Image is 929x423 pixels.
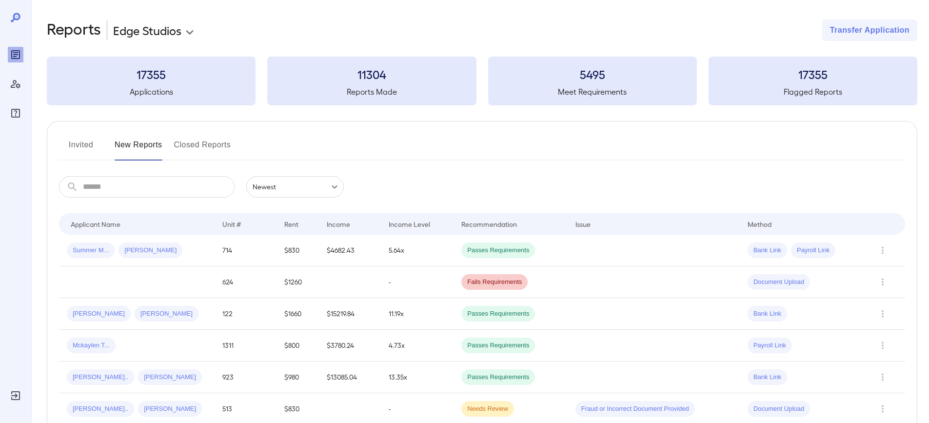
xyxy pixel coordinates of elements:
td: $980 [277,362,319,393]
span: Mckaylen T... [67,341,116,350]
div: Income Level [389,218,430,230]
button: Closed Reports [174,137,231,161]
div: Recommendation [461,218,517,230]
span: [PERSON_NAME].. [67,373,134,382]
div: Method [748,218,771,230]
span: Fraud or Incorrect Document Provided [575,404,695,414]
button: Row Actions [875,338,890,353]
span: Passes Requirements [461,309,535,319]
h5: Meet Requirements [488,86,697,98]
span: [PERSON_NAME] [119,246,182,255]
div: Income [327,218,350,230]
td: 923 [215,362,277,393]
h5: Applications [47,86,256,98]
td: 1311 [215,330,277,362]
td: 11.19x [381,298,454,330]
h3: 17355 [47,66,256,82]
h3: 17355 [709,66,917,82]
td: 714 [215,235,277,266]
td: $3780.24 [319,330,381,362]
span: Payroll Link [791,246,835,255]
td: 4.73x [381,330,454,362]
div: Issue [575,218,591,230]
summary: 17355Applications11304Reports Made5495Meet Requirements17355Flagged Reports [47,57,917,105]
span: [PERSON_NAME] [135,309,198,319]
div: Applicant Name [71,218,120,230]
h5: Reports Made [267,86,476,98]
td: 624 [215,266,277,298]
span: Fails Requirements [461,278,528,287]
div: Rent [284,218,300,230]
span: Document Upload [748,404,810,414]
button: Transfer Application [822,20,917,41]
span: Passes Requirements [461,246,535,255]
button: Row Actions [875,274,890,290]
td: $1660 [277,298,319,330]
h3: 11304 [267,66,476,82]
span: [PERSON_NAME] [67,309,131,319]
h5: Flagged Reports [709,86,917,98]
span: [PERSON_NAME].. [67,404,134,414]
span: Payroll Link [748,341,792,350]
div: Unit # [222,218,241,230]
div: Newest [246,176,344,198]
div: Log Out [8,388,23,403]
span: Summer M... [67,246,115,255]
td: $830 [277,235,319,266]
span: Passes Requirements [461,341,535,350]
div: Manage Users [8,76,23,92]
td: $1260 [277,266,319,298]
p: Edge Studios [113,22,181,38]
button: Row Actions [875,401,890,417]
button: Row Actions [875,242,890,258]
div: FAQ [8,105,23,121]
td: 122 [215,298,277,330]
button: Invited [59,137,103,161]
td: $800 [277,330,319,362]
h2: Reports [47,20,101,41]
div: Reports [8,47,23,62]
span: Needs Review [461,404,514,414]
td: $15219.84 [319,298,381,330]
td: 5.64x [381,235,454,266]
span: Document Upload [748,278,810,287]
td: 13.35x [381,362,454,393]
span: Bank Link [748,373,787,382]
span: Bank Link [748,246,787,255]
td: $13085.04 [319,362,381,393]
span: [PERSON_NAME] [138,373,202,382]
span: Bank Link [748,309,787,319]
button: Row Actions [875,306,890,322]
button: New Reports [115,137,162,161]
button: Row Actions [875,369,890,385]
td: $4682.43 [319,235,381,266]
h3: 5495 [488,66,697,82]
span: Passes Requirements [461,373,535,382]
span: [PERSON_NAME] [138,404,202,414]
td: - [381,266,454,298]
